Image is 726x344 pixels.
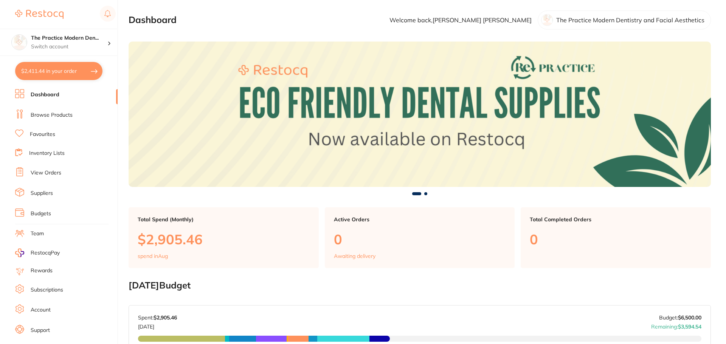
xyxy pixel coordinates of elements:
[30,131,55,138] a: Favourites
[15,6,64,23] a: Restocq Logo
[659,315,701,321] p: Budget:
[15,248,24,257] img: RestocqPay
[138,315,177,321] p: Spent:
[15,62,102,80] button: $2,411.44 in your order
[154,314,177,321] strong: $2,905.46
[31,190,53,197] a: Suppliers
[31,169,61,177] a: View Orders
[31,267,53,275] a: Rewards
[31,91,59,99] a: Dashboard
[325,207,515,268] a: Active Orders0Awaiting delivery
[29,150,65,157] a: Inventory Lists
[15,10,64,19] img: Restocq Logo
[556,17,704,23] p: The Practice Modern Dentistry and Facial Aesthetics
[15,248,60,257] a: RestocqPay
[334,253,375,259] p: Awaiting delivery
[31,249,60,257] span: RestocqPay
[530,231,702,247] p: 0
[129,280,711,291] h2: [DATE] Budget
[31,230,44,238] a: Team
[521,207,711,268] a: Total Completed Orders0
[138,231,310,247] p: $2,905.46
[138,321,177,330] p: [DATE]
[334,231,506,247] p: 0
[31,210,51,218] a: Budgets
[530,216,702,222] p: Total Completed Orders
[389,17,532,23] p: Welcome back, [PERSON_NAME] [PERSON_NAME]
[138,216,310,222] p: Total Spend (Monthly)
[651,321,701,330] p: Remaining:
[31,286,63,294] a: Subscriptions
[31,43,107,51] p: Switch account
[31,327,50,334] a: Support
[334,216,506,222] p: Active Orders
[31,34,107,42] h4: The Practice Modern Dentistry and Facial Aesthetics
[129,42,711,187] img: Dashboard
[129,207,319,268] a: Total Spend (Monthly)$2,905.46spend inAug
[31,306,51,314] a: Account
[12,35,27,50] img: The Practice Modern Dentistry and Facial Aesthetics
[678,314,701,321] strong: $6,500.00
[138,253,168,259] p: spend in Aug
[129,15,177,25] h2: Dashboard
[678,323,701,330] strong: $3,594.54
[31,111,73,119] a: Browse Products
